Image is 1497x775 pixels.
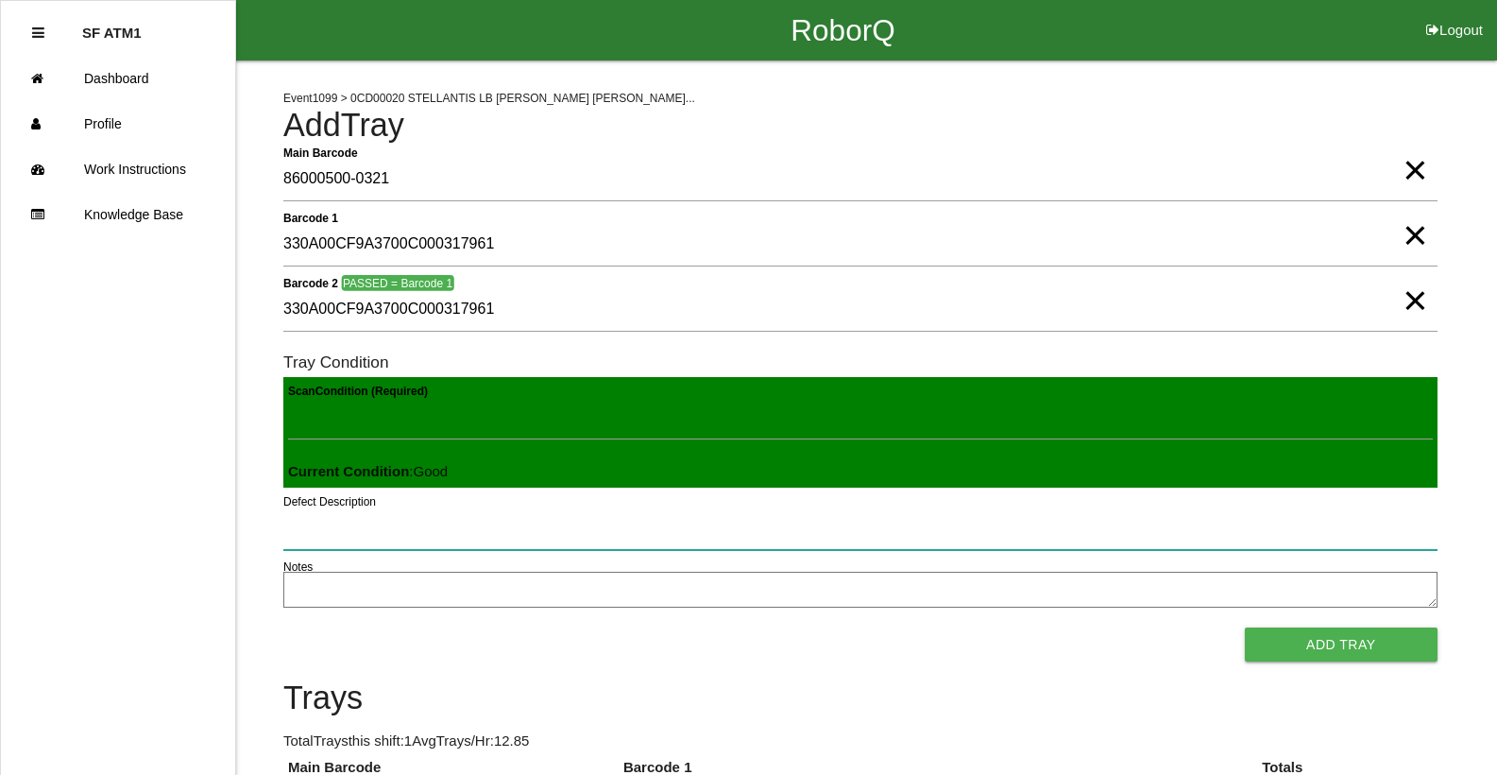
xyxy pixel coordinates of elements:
label: Notes [283,559,313,576]
span: PASSED = Barcode 1 [341,275,453,291]
span: Clear Input [1403,132,1427,170]
p: Total Trays this shift: 1 Avg Trays /Hr: 12.85 [283,731,1437,752]
h4: Add Tray [283,108,1437,144]
b: Current Condition [288,463,409,479]
b: Barcode 2 [283,276,338,289]
a: Dashboard [1,56,235,101]
a: Knowledge Base [1,192,235,237]
b: Barcode 1 [283,211,338,224]
span: : Good [288,463,448,479]
input: Required [283,158,1437,201]
a: Profile [1,101,235,146]
button: Add Tray [1245,628,1437,662]
label: Defect Description [283,493,376,510]
span: Clear Input [1403,263,1427,301]
p: SF ATM1 [82,10,142,41]
h4: Trays [283,680,1437,716]
a: Work Instructions [1,146,235,192]
div: Close [32,10,44,56]
span: Event 1099 > 0CD00020 STELLANTIS LB [PERSON_NAME] [PERSON_NAME]... [283,92,695,105]
b: Main Barcode [283,146,358,159]
b: Scan Condition (Required) [288,385,428,398]
h6: Tray Condition [283,353,1437,371]
span: Clear Input [1403,198,1427,235]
